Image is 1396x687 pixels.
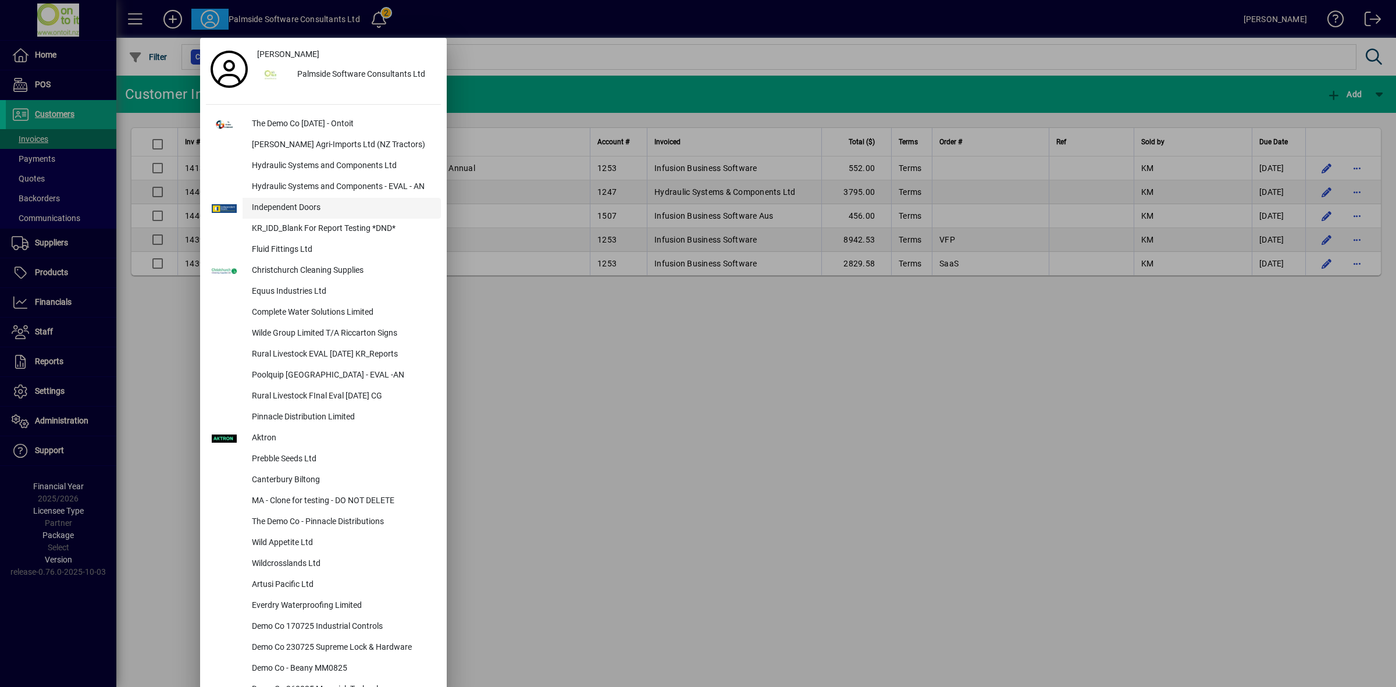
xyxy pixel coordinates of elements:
[206,59,252,80] a: Profile
[206,491,441,512] button: MA - Clone for testing - DO NOT DELETE
[206,449,441,470] button: Prebble Seeds Ltd
[243,177,441,198] div: Hydraulic Systems and Components - EVAL - AN
[206,428,441,449] button: Aktron
[243,114,441,135] div: The Demo Co [DATE] - Ontoit
[206,323,441,344] button: Wilde Group Limited T/A Riccarton Signs
[243,449,441,470] div: Prebble Seeds Ltd
[206,240,441,261] button: Fluid Fittings Ltd
[288,65,441,86] div: Palmside Software Consultants Ltd
[206,261,441,282] button: Christchurch Cleaning Supplies
[206,658,441,679] button: Demo Co - Beany MM0825
[206,114,441,135] button: The Demo Co [DATE] - Ontoit
[243,428,441,449] div: Aktron
[243,240,441,261] div: Fluid Fittings Ltd
[243,554,441,575] div: Wildcrosslands Ltd
[243,344,441,365] div: Rural Livestock EVAL [DATE] KR_Reports
[243,533,441,554] div: Wild Appetite Ltd
[243,365,441,386] div: Poolquip [GEOGRAPHIC_DATA] - EVAL -AN
[243,135,441,156] div: [PERSON_NAME] Agri-Imports Ltd (NZ Tractors)
[243,658,441,679] div: Demo Co - Beany MM0825
[243,282,441,302] div: Equus Industries Ltd
[243,491,441,512] div: MA - Clone for testing - DO NOT DELETE
[243,512,441,533] div: The Demo Co - Pinnacle Distributions
[206,575,441,596] button: Artusi Pacific Ltd
[206,156,441,177] button: Hydraulic Systems and Components Ltd
[243,302,441,323] div: Complete Water Solutions Limited
[206,470,441,491] button: Canterbury Biltong
[243,407,441,428] div: Pinnacle Distribution Limited
[252,44,441,65] a: [PERSON_NAME]
[206,177,441,198] button: Hydraulic Systems and Components - EVAL - AN
[206,219,441,240] button: KR_IDD_Blank For Report Testing *DND*
[206,198,441,219] button: Independent Doors
[206,533,441,554] button: Wild Appetite Ltd
[243,575,441,596] div: Artusi Pacific Ltd
[243,198,441,219] div: Independent Doors
[206,638,441,658] button: Demo Co 230725 Supreme Lock & Hardware
[243,617,441,638] div: Demo Co 170725 Industrial Controls
[206,617,441,638] button: Demo Co 170725 Industrial Controls
[243,219,441,240] div: KR_IDD_Blank For Report Testing *DND*
[206,386,441,407] button: Rural Livestock FInal Eval [DATE] CG
[206,512,441,533] button: The Demo Co - Pinnacle Distributions
[206,554,441,575] button: Wildcrosslands Ltd
[243,323,441,344] div: Wilde Group Limited T/A Riccarton Signs
[243,261,441,282] div: Christchurch Cleaning Supplies
[243,386,441,407] div: Rural Livestock FInal Eval [DATE] CG
[206,282,441,302] button: Equus Industries Ltd
[206,596,441,617] button: Everdry Waterproofing Limited
[206,344,441,365] button: Rural Livestock EVAL [DATE] KR_Reports
[243,596,441,617] div: Everdry Waterproofing Limited
[206,365,441,386] button: Poolquip [GEOGRAPHIC_DATA] - EVAL -AN
[206,407,441,428] button: Pinnacle Distribution Limited
[243,638,441,658] div: Demo Co 230725 Supreme Lock & Hardware
[206,302,441,323] button: Complete Water Solutions Limited
[252,65,441,86] button: Palmside Software Consultants Ltd
[206,135,441,156] button: [PERSON_NAME] Agri-Imports Ltd (NZ Tractors)
[257,48,319,60] span: [PERSON_NAME]
[243,156,441,177] div: Hydraulic Systems and Components Ltd
[243,470,441,491] div: Canterbury Biltong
